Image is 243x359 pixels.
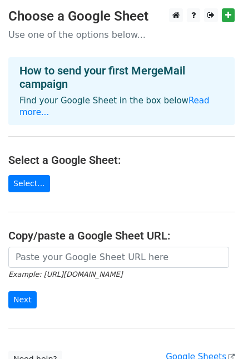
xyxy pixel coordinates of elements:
a: Read more... [19,96,210,117]
small: Example: [URL][DOMAIN_NAME] [8,270,122,278]
h4: Copy/paste a Google Sheet URL: [8,229,235,242]
a: Select... [8,175,50,192]
h4: How to send your first MergeMail campaign [19,64,224,91]
p: Use one of the options below... [8,29,235,41]
input: Next [8,291,37,308]
p: Find your Google Sheet in the box below [19,95,224,118]
input: Paste your Google Sheet URL here [8,247,229,268]
h4: Select a Google Sheet: [8,153,235,167]
h3: Choose a Google Sheet [8,8,235,24]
